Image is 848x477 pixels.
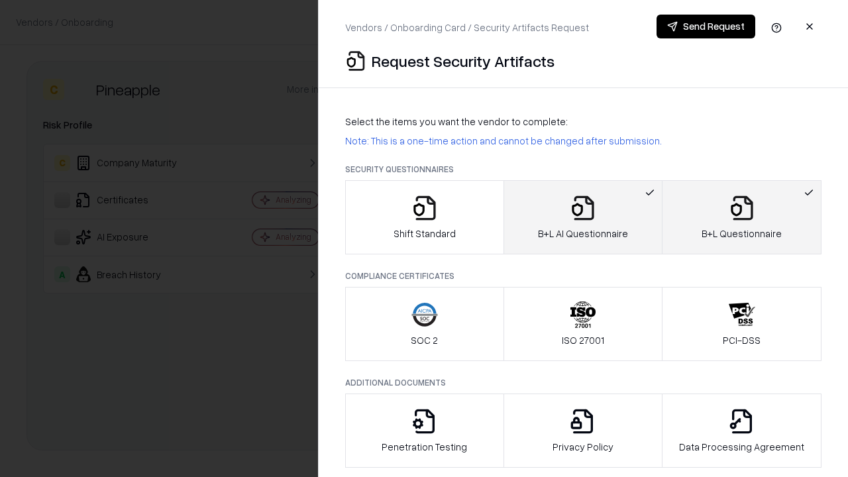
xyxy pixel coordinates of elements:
button: Penetration Testing [345,394,504,468]
p: Security Questionnaires [345,164,821,175]
button: PCI-DSS [662,287,821,361]
p: Select the items you want the vendor to complete: [345,115,821,129]
button: B+L Questionnaire [662,180,821,254]
button: B+L AI Questionnaire [503,180,663,254]
p: B+L Questionnaire [702,227,782,240]
p: Additional Documents [345,377,821,388]
p: SOC 2 [411,333,438,347]
p: Shift Standard [394,227,456,240]
button: Data Processing Agreement [662,394,821,468]
p: Request Security Artifacts [372,50,555,72]
button: Send Request [657,15,755,38]
button: Privacy Policy [503,394,663,468]
p: B+L AI Questionnaire [538,227,628,240]
p: Privacy Policy [553,440,613,454]
p: Note: This is a one-time action and cannot be changed after submission. [345,134,821,148]
button: Shift Standard [345,180,504,254]
p: PCI-DSS [723,333,761,347]
button: SOC 2 [345,287,504,361]
p: Penetration Testing [382,440,467,454]
button: ISO 27001 [503,287,663,361]
p: Compliance Certificates [345,270,821,282]
p: Vendors / Onboarding Card / Security Artifacts Request [345,21,589,34]
p: Data Processing Agreement [679,440,804,454]
p: ISO 27001 [562,333,604,347]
